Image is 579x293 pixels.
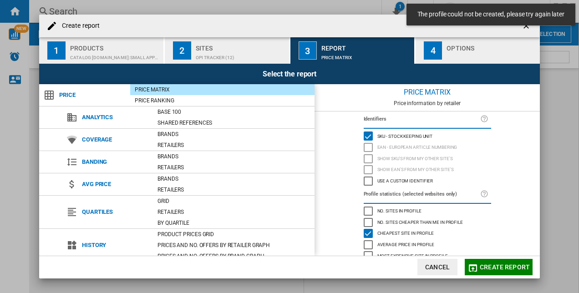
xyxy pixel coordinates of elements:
div: 2 [173,41,191,60]
div: Retailers [153,185,315,194]
button: 3 Report Price Matrix [290,37,416,64]
span: Banding [77,156,153,168]
div: Base 100 [153,107,315,116]
div: Select the report [39,64,540,84]
button: 4 Options [416,37,540,64]
div: Brands [153,152,315,161]
span: Average price in profile [377,241,435,247]
div: Prices and No. offers by retailer graph [153,241,315,250]
div: CATALOG [DOMAIN_NAME]:Small appliances [70,51,160,60]
div: Prices and No. offers by brand graph [153,252,315,261]
md-checkbox: Show EAN's from my other site's [364,164,491,176]
div: Retailers [153,207,315,217]
div: Products [70,41,160,51]
md-checkbox: Show SKU'S from my other site's [364,153,491,164]
div: Price Matrix [321,51,411,60]
button: Create report [465,259,533,275]
button: Cancel [417,259,457,275]
md-dialog: Create report ... [39,15,540,278]
span: EAN - European Article Numbering [377,143,457,150]
div: Brands [153,130,315,139]
md-checkbox: SKU - Stock Keeping Unit [364,131,491,142]
button: 1 Products CATALOG [DOMAIN_NAME]:Small appliances [39,37,164,64]
div: Report [321,41,411,51]
div: 3 [299,41,317,60]
div: Product prices grid [153,230,315,239]
span: Avg price [77,178,153,191]
div: Retailers [153,141,315,150]
span: Analytics [77,111,153,124]
div: Price Matrix [130,85,315,94]
span: Use a custom identifier [377,177,433,183]
div: Brands [153,174,315,183]
md-checkbox: Use a custom identifier [364,175,491,187]
span: Most expensive site in profile [377,252,448,258]
div: Price information by retailer [315,100,540,106]
h4: Create report [57,21,100,30]
div: OPI TRACKER (12) [196,51,285,60]
span: Cheapest site in profile [377,229,434,236]
span: History [77,239,153,252]
span: No. sites in profile [377,207,422,213]
label: Profile statistics (selected websites only) [364,189,480,199]
md-checkbox: Most expensive site in profile [364,250,491,262]
div: Retailers [153,163,315,172]
div: Shared references [153,118,315,127]
div: Options [447,41,536,51]
span: Coverage [77,133,153,146]
span: No. sites cheaper than me in profile [377,218,463,225]
span: Show SKU'S from my other site's [377,155,453,161]
span: Create report [480,263,530,271]
md-checkbox: EAN - European Article Numbering [364,142,491,153]
span: The profile could not be created, please try again later [415,10,567,19]
span: SKU - Stock Keeping Unit [377,132,433,139]
label: Identifiers [364,114,480,124]
md-checkbox: Cheapest site in profile [364,228,491,239]
button: 2 Sites OPI TRACKER (12) [165,37,290,64]
md-checkbox: Average price in profile [364,239,491,250]
span: Show EAN's from my other site's [377,166,454,172]
div: By quartile [153,218,315,227]
div: Price Ranking [130,96,315,105]
md-checkbox: No. sites in profile [364,206,491,217]
div: Sites [196,41,285,51]
div: Grid [153,197,315,206]
span: Quartiles [77,206,153,218]
div: 1 [47,41,66,60]
div: Price Matrix [315,84,540,100]
div: 4 [424,41,442,60]
span: Price [55,89,130,101]
md-checkbox: No. sites cheaper than me in profile [364,217,491,228]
